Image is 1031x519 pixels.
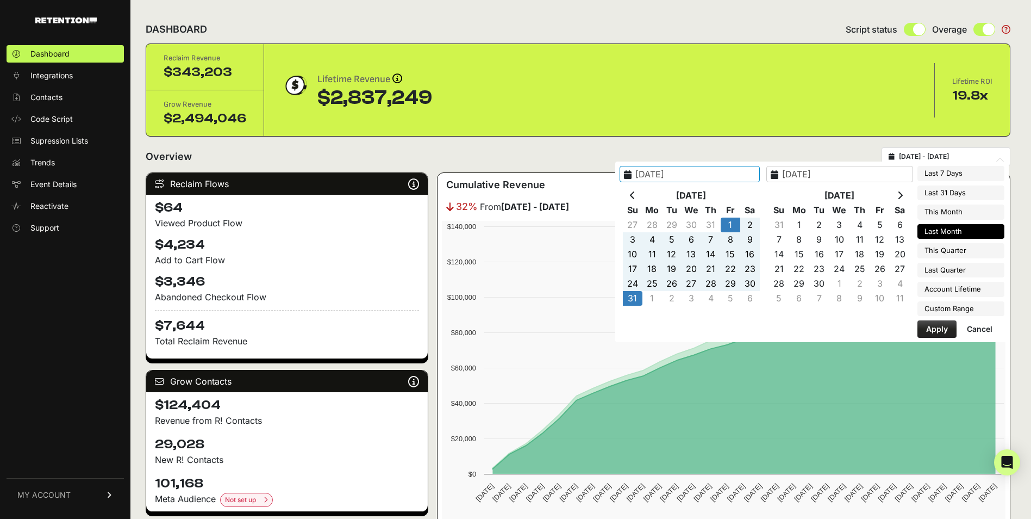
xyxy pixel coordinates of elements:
th: We [682,203,701,218]
h2: Overview [146,149,192,164]
td: 11 [890,291,910,306]
td: 2 [740,218,760,232]
td: 21 [769,262,789,276]
th: Sa [740,203,760,218]
li: Custom Range [917,301,1004,317]
strong: [DATE] - [DATE] [501,201,569,212]
th: [DATE] [642,188,740,203]
text: [DATE] [474,482,495,503]
text: $100,000 [447,293,476,301]
td: 6 [789,291,809,306]
span: 32% [456,199,478,214]
th: Su [769,203,789,218]
th: Sa [890,203,910,218]
span: Support [30,223,59,233]
td: 15 [721,247,740,262]
td: 2 [662,291,682,306]
h4: $7,644 [155,310,419,335]
div: Reclaim Flows [146,173,428,195]
td: 7 [809,291,829,306]
td: 14 [769,247,789,262]
text: [DATE] [826,482,847,503]
a: Event Details [7,176,124,193]
text: [DATE] [809,482,830,503]
div: Lifetime Revenue [317,72,432,87]
td: 24 [623,276,642,291]
th: Mo [642,203,662,218]
th: Su [623,203,642,218]
td: 11 [849,232,870,247]
text: [DATE] [927,482,948,503]
td: 8 [829,291,849,306]
text: [DATE] [893,482,914,503]
text: [DATE] [641,482,663,503]
p: New R! Contacts [155,453,419,466]
button: Apply [917,320,957,338]
td: 28 [769,276,789,291]
text: [DATE] [910,482,931,503]
span: Dashboard [30,48,70,59]
td: 30 [682,218,701,232]
div: Grow Revenue [164,99,246,110]
td: 29 [789,276,809,291]
text: [DATE] [692,482,713,503]
td: 4 [890,276,910,291]
td: 27 [623,218,642,232]
text: [DATE] [943,482,964,503]
td: 20 [890,247,910,262]
td: 28 [642,218,662,232]
a: Supression Lists [7,132,124,150]
td: 5 [721,291,740,306]
h4: 29,028 [155,436,419,453]
li: Account Lifetime [917,282,1004,297]
a: Code Script [7,110,124,128]
li: This Month [917,205,1004,220]
p: Total Reclaim Revenue [155,335,419,348]
span: Supression Lists [30,135,88,146]
text: [DATE] [558,482,579,503]
div: $2,494,046 [164,110,246,127]
td: 10 [829,232,849,247]
text: [DATE] [574,482,596,503]
text: [DATE] [960,482,981,503]
td: 12 [662,247,682,262]
span: Contacts [30,92,63,103]
td: 4 [849,218,870,232]
text: $40,000 [451,399,476,407]
span: Overage [932,23,967,36]
th: Tu [662,203,682,218]
span: Reactivate [30,201,68,212]
td: 9 [809,232,829,247]
text: $20,000 [451,435,476,443]
td: 27 [890,262,910,276]
text: [DATE] [624,482,646,503]
div: Open Intercom Messenger [994,449,1020,475]
span: MY ACCOUNT [17,490,71,501]
td: 3 [870,276,890,291]
td: 1 [829,276,849,291]
span: Script status [846,23,897,36]
text: [DATE] [726,482,747,503]
text: [DATE] [508,482,529,503]
td: 3 [829,218,849,232]
td: 8 [789,232,809,247]
h3: Cumulative Revenue [446,177,545,193]
td: 10 [870,291,890,306]
td: 12 [870,232,890,247]
td: 9 [740,232,760,247]
a: Dashboard [7,45,124,63]
h4: 101,168 [155,475,419,492]
li: Last Quarter [917,263,1004,278]
text: [DATE] [658,482,679,503]
td: 25 [642,276,662,291]
div: 19.8x [952,87,992,104]
p: Revenue from R! Contacts [155,414,419,427]
text: [DATE] [876,482,897,503]
div: $2,837,249 [317,87,432,109]
td: 20 [682,262,701,276]
th: Mo [789,203,809,218]
td: 16 [740,247,760,262]
td: 21 [701,262,721,276]
a: Integrations [7,67,124,84]
text: [DATE] [608,482,629,503]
